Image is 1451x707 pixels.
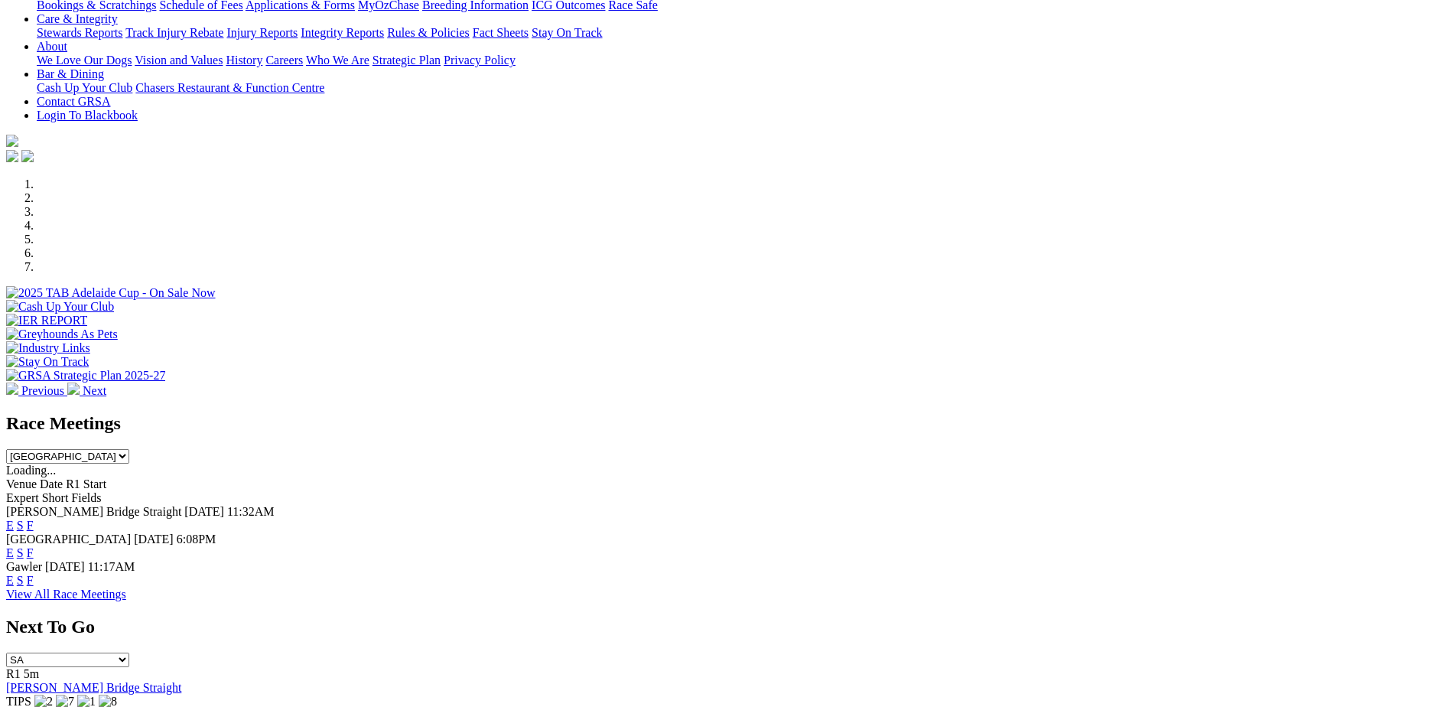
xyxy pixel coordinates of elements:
[67,383,80,395] img: chevron-right-pager-white.svg
[37,40,67,53] a: About
[6,150,18,162] img: facebook.svg
[6,546,14,559] a: E
[6,135,18,147] img: logo-grsa-white.png
[306,54,369,67] a: Who We Are
[6,477,37,490] span: Venue
[6,327,118,341] img: Greyhounds As Pets
[37,54,1445,67] div: About
[37,26,122,39] a: Stewards Reports
[17,574,24,587] a: S
[37,95,110,108] a: Contact GRSA
[373,54,441,67] a: Strategic Plan
[6,519,14,532] a: E
[6,286,216,300] img: 2025 TAB Adelaide Cup - On Sale Now
[37,67,104,80] a: Bar & Dining
[301,26,384,39] a: Integrity Reports
[226,54,262,67] a: History
[6,384,67,397] a: Previous
[37,26,1445,40] div: Care & Integrity
[6,383,18,395] img: chevron-left-pager-white.svg
[88,560,135,573] span: 11:17AM
[265,54,303,67] a: Careers
[21,384,64,397] span: Previous
[135,54,223,67] a: Vision and Values
[6,300,114,314] img: Cash Up Your Club
[17,519,24,532] a: S
[40,477,63,490] span: Date
[226,26,298,39] a: Injury Reports
[71,491,101,504] span: Fields
[21,150,34,162] img: twitter.svg
[6,574,14,587] a: E
[24,667,39,680] span: 5m
[6,667,21,680] span: R1
[37,81,1445,95] div: Bar & Dining
[6,464,56,477] span: Loading...
[6,413,1445,434] h2: Race Meetings
[532,26,602,39] a: Stay On Track
[6,560,42,573] span: Gawler
[6,681,181,694] a: [PERSON_NAME] Bridge Straight
[67,384,106,397] a: Next
[37,54,132,67] a: We Love Our Dogs
[135,81,324,94] a: Chasers Restaurant & Function Centre
[27,574,34,587] a: F
[473,26,529,39] a: Fact Sheets
[134,533,174,546] span: [DATE]
[227,505,275,518] span: 11:32AM
[6,369,165,383] img: GRSA Strategic Plan 2025-27
[45,560,85,573] span: [DATE]
[125,26,223,39] a: Track Injury Rebate
[6,491,39,504] span: Expert
[6,341,90,355] img: Industry Links
[177,533,216,546] span: 6:08PM
[37,109,138,122] a: Login To Blackbook
[17,546,24,559] a: S
[6,533,131,546] span: [GEOGRAPHIC_DATA]
[42,491,69,504] span: Short
[444,54,516,67] a: Privacy Policy
[66,477,106,490] span: R1 Start
[37,81,132,94] a: Cash Up Your Club
[6,355,89,369] img: Stay On Track
[6,588,126,601] a: View All Race Meetings
[184,505,224,518] span: [DATE]
[27,546,34,559] a: F
[6,617,1445,637] h2: Next To Go
[83,384,106,397] span: Next
[37,12,118,25] a: Care & Integrity
[6,314,87,327] img: IER REPORT
[6,505,181,518] span: [PERSON_NAME] Bridge Straight
[387,26,470,39] a: Rules & Policies
[27,519,34,532] a: F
